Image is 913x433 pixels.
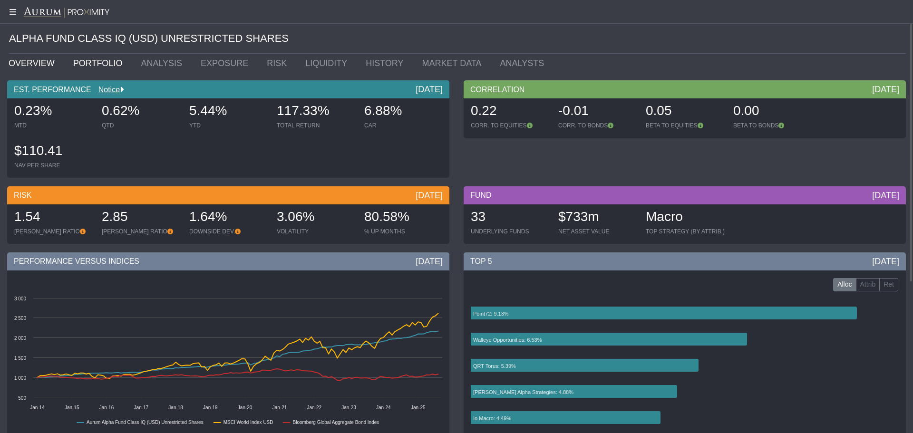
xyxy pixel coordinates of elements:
text: Bloomberg Global Aggregate Bond Index [293,420,379,425]
text: 1 500 [14,356,26,361]
a: MARKET DATA [415,54,493,73]
div: CORR. TO EQUITIES [471,122,549,129]
div: RISK [7,186,449,204]
text: 2 000 [14,336,26,341]
text: Jan-23 [341,405,356,410]
div: [PERSON_NAME] RATIO [102,228,180,235]
text: Point72: 9.13% [473,311,509,317]
text: Jan-15 [65,405,79,410]
text: Jan-17 [134,405,149,410]
img: Aurum-Proximity%20white.svg [24,7,109,19]
div: 0.00 [733,102,811,122]
label: Alloc [833,278,856,291]
div: 5.44% [189,102,267,122]
text: 500 [18,395,26,401]
div: -0.01 [558,102,636,122]
span: 0.62% [102,103,139,118]
div: TOTAL RETURN [277,122,355,129]
a: LIQUIDITY [298,54,359,73]
text: Jan-24 [376,405,391,410]
div: QTD [102,122,180,129]
div: [DATE] [872,84,899,95]
text: Jan-18 [168,405,183,410]
div: [DATE] [416,190,443,201]
text: Walleye Opportunities: 6.53% [473,337,542,343]
div: [DATE] [872,190,899,201]
text: Jan-16 [99,405,114,410]
text: Jan-22 [307,405,322,410]
div: CORRELATION [464,80,906,98]
span: 0.23% [14,103,52,118]
div: CORR. TO BONDS [558,122,636,129]
text: Jan-19 [203,405,218,410]
div: EST. PERFORMANCE [7,80,449,98]
text: Aurum Alpha Fund Class IQ (USD) Unrestricted Shares [87,420,204,425]
a: PORTFOLIO [66,54,134,73]
div: CAR [364,122,442,129]
text: Io Macro: 4.49% [473,415,511,421]
div: DOWNSIDE DEV. [189,228,267,235]
text: MSCI World Index USD [223,420,273,425]
div: VOLATILITY [277,228,355,235]
div: 3.06% [277,208,355,228]
div: Notice [91,85,124,95]
div: 117.33% [277,102,355,122]
text: QRT Torus: 5.39% [473,363,516,369]
a: HISTORY [359,54,415,73]
div: NET ASSET VALUE [558,228,636,235]
div: BETA TO EQUITIES [646,122,724,129]
div: UNDERLYING FUNDS [471,228,549,235]
div: $733m [558,208,636,228]
div: BETA TO BONDS [733,122,811,129]
div: TOP STRATEGY (BY ATTRIB.) [646,228,725,235]
div: FUND [464,186,906,204]
div: [DATE] [416,256,443,267]
text: Jan-25 [411,405,426,410]
div: PERFORMANCE VERSUS INDICES [7,252,449,270]
div: TOP 5 [464,252,906,270]
text: Jan-21 [272,405,287,410]
div: [PERSON_NAME] RATIO [14,228,92,235]
div: YTD [189,122,267,129]
text: 3 000 [14,296,26,301]
div: 6.88% [364,102,442,122]
div: NAV PER SHARE [14,162,92,169]
div: 2.85 [102,208,180,228]
div: MTD [14,122,92,129]
div: 80.58% [364,208,442,228]
div: [DATE] [416,84,443,95]
div: 33 [471,208,549,228]
label: Attrib [856,278,880,291]
div: % UP MONTHS [364,228,442,235]
a: RISK [260,54,298,73]
div: 1.54 [14,208,92,228]
text: [PERSON_NAME] Alpha Strategies: 4.88% [473,389,573,395]
text: 2 500 [14,316,26,321]
div: ALPHA FUND CLASS IQ (USD) UNRESTRICTED SHARES [9,24,906,54]
a: EXPOSURE [194,54,260,73]
div: $110.41 [14,142,92,162]
label: Ret [879,278,898,291]
a: ANALYSTS [493,54,556,73]
a: OVERVIEW [1,54,66,73]
text: Jan-20 [238,405,253,410]
div: 1.64% [189,208,267,228]
text: Jan-14 [30,405,45,410]
a: Notice [91,86,120,94]
a: ANALYSIS [134,54,194,73]
text: 1 000 [14,375,26,381]
span: 0.22 [471,103,497,118]
div: [DATE] [872,256,899,267]
div: Macro [646,208,725,228]
div: 0.05 [646,102,724,122]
